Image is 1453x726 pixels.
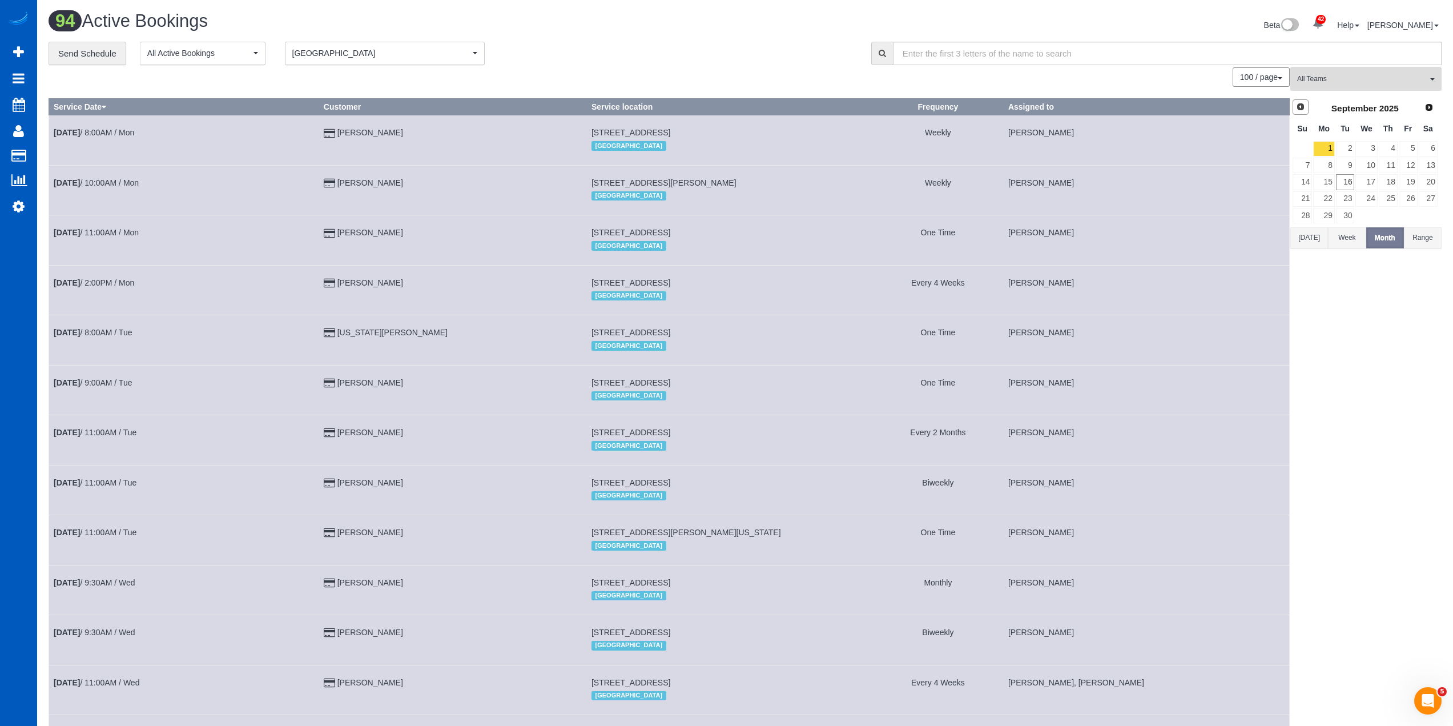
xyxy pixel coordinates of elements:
[591,441,666,450] span: [GEOGRAPHIC_DATA]
[1318,124,1330,133] span: Monday
[337,378,403,387] a: [PERSON_NAME]
[872,215,1003,265] td: Frequency
[591,491,666,500] span: [GEOGRAPHIC_DATA]
[319,99,586,115] th: Customer
[54,128,134,137] a: [DATE]/ 8:00AM / Mon
[54,428,136,437] a: [DATE]/ 11:00AM / Tue
[1419,191,1438,207] a: 27
[1003,465,1289,515] td: Assigned to
[54,428,80,437] b: [DATE]
[319,115,586,165] td: Customer
[337,328,448,337] a: [US_STATE][PERSON_NAME]
[872,165,1003,215] td: Frequency
[324,479,335,487] i: Credit Card Payment
[319,215,586,265] td: Customer
[49,465,319,515] td: Schedule date
[591,438,868,453] div: Location
[324,429,335,437] i: Credit Card Payment
[337,128,403,137] a: [PERSON_NAME]
[591,388,868,403] div: Location
[324,329,335,337] i: Credit Card Payment
[7,11,30,27] img: Automaid Logo
[1003,615,1289,665] td: Assigned to
[1379,174,1398,190] a: 18
[591,691,666,700] span: [GEOGRAPHIC_DATA]
[591,688,868,703] div: Location
[285,42,485,65] button: [GEOGRAPHIC_DATA]
[586,215,872,265] td: Service location
[337,428,403,437] a: [PERSON_NAME]
[591,228,670,237] span: [STREET_ADDRESS]
[54,378,80,387] b: [DATE]
[1313,141,1334,157] a: 1
[591,541,666,550] span: [GEOGRAPHIC_DATA]
[337,228,403,237] a: [PERSON_NAME]
[54,178,139,187] a: [DATE]/ 10:00AM / Mon
[1290,67,1442,91] button: All Teams
[54,628,135,637] a: [DATE]/ 9:30AM / Wed
[49,11,736,31] h1: Active Bookings
[337,528,403,537] a: [PERSON_NAME]
[586,565,872,615] td: Service location
[54,228,80,237] b: [DATE]
[49,515,319,565] td: Schedule date
[54,228,139,237] a: [DATE]/ 11:00AM / Mon
[54,528,80,537] b: [DATE]
[49,165,319,215] td: Schedule date
[1297,124,1307,133] span: Sunday
[1341,124,1350,133] span: Tuesday
[49,365,319,415] td: Schedule date
[319,365,586,415] td: Customer
[586,415,872,465] td: Service location
[591,528,781,537] span: [STREET_ADDRESS][PERSON_NAME][US_STATE]
[1003,165,1289,215] td: Assigned to
[1367,21,1439,30] a: [PERSON_NAME]
[591,378,670,387] span: [STREET_ADDRESS]
[319,665,586,715] td: Customer
[49,315,319,365] td: Schedule date
[1003,665,1289,715] td: Assigned to
[1003,215,1289,265] td: Assigned to
[54,628,80,637] b: [DATE]
[586,315,872,365] td: Service location
[147,47,251,59] span: All Active Bookings
[319,615,586,665] td: Customer
[319,515,586,565] td: Customer
[1293,158,1312,173] a: 7
[591,238,868,253] div: Location
[337,578,403,587] a: [PERSON_NAME]
[140,42,265,65] button: All Active Bookings
[324,179,335,187] i: Credit Card Payment
[1355,174,1377,190] a: 17
[49,99,319,115] th: Service Date
[337,278,403,287] a: [PERSON_NAME]
[586,265,872,315] td: Service location
[1293,174,1312,190] a: 14
[1424,103,1434,112] span: Next
[591,591,666,600] span: [GEOGRAPHIC_DATA]
[54,178,80,187] b: [DATE]
[54,478,80,487] b: [DATE]
[54,128,80,137] b: [DATE]
[1379,141,1398,157] a: 4
[337,628,403,637] a: [PERSON_NAME]
[319,265,586,315] td: Customer
[1233,67,1290,87] button: 100 / page
[591,291,666,300] span: [GEOGRAPHIC_DATA]
[1293,99,1309,115] a: Prev
[591,178,736,187] span: [STREET_ADDRESS][PERSON_NAME]
[1003,515,1289,565] td: Assigned to
[319,565,586,615] td: Customer
[591,641,666,650] span: [GEOGRAPHIC_DATA]
[292,47,470,59] span: [GEOGRAPHIC_DATA]
[319,315,586,365] td: Customer
[49,565,319,615] td: Schedule date
[586,365,872,415] td: Service location
[872,99,1003,115] th: Frequency
[591,191,666,200] span: [GEOGRAPHIC_DATA]
[1296,102,1305,111] span: Prev
[872,415,1003,465] td: Frequency
[591,488,868,503] div: Location
[1414,687,1442,715] iframe: Intercom live chat
[872,615,1003,665] td: Frequency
